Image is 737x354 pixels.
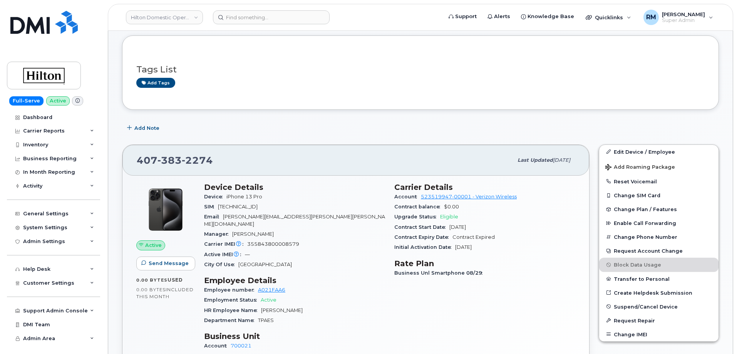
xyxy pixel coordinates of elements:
h3: Tags List [136,65,705,74]
iframe: Messenger Launcher [703,320,731,348]
button: Send Message [136,257,195,270]
span: SIM [204,204,218,210]
span: Contract Expiry Date [394,234,452,240]
span: Contract balance [394,204,444,210]
span: [PERSON_NAME] [261,307,303,313]
h3: Carrier Details [394,183,575,192]
span: Eligible [440,214,458,220]
a: Knowledge Base [516,9,580,24]
span: Send Message [149,260,189,267]
span: — [245,252,250,257]
input: Find something... [213,10,330,24]
span: [DATE] [455,244,472,250]
span: RM [646,13,656,22]
button: Change SIM Card [599,188,719,202]
span: Quicklinks [595,14,623,20]
span: Carrier IMEI [204,241,247,247]
h3: Employee Details [204,276,385,285]
span: Active IMEI [204,252,245,257]
span: 407 [137,154,213,166]
span: Knowledge Base [528,13,574,20]
button: Request Account Change [599,244,719,258]
span: Alerts [494,13,510,20]
span: Department Name [204,317,258,323]
span: Device [204,194,226,200]
span: Suspend/Cancel Device [614,304,678,309]
span: Super Admin [662,17,705,23]
a: Hilton Domestic Operating Company Inc [126,10,203,24]
span: [PERSON_NAME] [232,231,274,237]
a: Edit Device / Employee [599,145,719,159]
span: Manager [204,231,232,237]
span: [GEOGRAPHIC_DATA] [238,262,292,267]
span: Enable Call Forwarding [614,220,676,226]
span: Upgrade Status [394,214,440,220]
a: Alerts [482,9,516,24]
span: iPhone 13 Pro [226,194,262,200]
button: Suspend/Cancel Device [599,300,719,314]
h3: Rate Plan [394,259,575,268]
button: Request Repair [599,314,719,327]
a: Support [443,9,482,24]
span: TPAES [258,317,274,323]
span: 0.00 Bytes [136,287,166,292]
span: [PERSON_NAME] [662,11,705,17]
span: Business Unl Smartphone 08/29 [394,270,486,276]
span: [DATE] [449,224,466,230]
span: 0.00 Bytes [136,277,167,283]
button: Change Phone Number [599,230,719,244]
button: Block Data Usage [599,258,719,272]
button: Add Roaming Package [599,159,719,174]
span: Active [145,242,162,249]
span: used [167,277,183,283]
div: Rachel Miller [638,10,719,25]
span: Employment Status [204,297,261,303]
h3: Device Details [204,183,385,192]
a: Add tags [136,78,175,87]
span: [TECHNICAL_ID] [218,204,258,210]
span: City Of Use [204,262,238,267]
button: Change IMEI [599,327,719,341]
div: Quicklinks [580,10,636,25]
span: Last updated [518,157,553,163]
span: Initial Activation Date [394,244,455,250]
span: Contract Start Date [394,224,449,230]
span: [DATE] [553,157,570,163]
span: Account [204,343,231,349]
span: Account [394,194,421,200]
span: $0.00 [444,204,459,210]
span: Contract Expired [452,234,495,240]
button: Transfer to Personal [599,272,719,286]
a: 700021 [231,343,251,349]
a: Create Helpdesk Submission [599,286,719,300]
span: Support [455,13,477,20]
span: Employee number [204,287,258,293]
a: 523519947-00001 - Verizon Wireless [421,194,517,200]
button: Add Note [122,121,166,135]
button: Change Plan / Features [599,202,719,216]
h3: Business Unit [204,332,385,341]
span: Active [261,297,276,303]
span: Email [204,214,223,220]
span: 355843800008579 [247,241,299,247]
span: Add Roaming Package [605,164,675,171]
img: iPhone_15_Pro_Black.png [142,186,189,233]
button: Enable Call Forwarding [599,216,719,230]
span: [PERSON_NAME][EMAIL_ADDRESS][PERSON_NAME][PERSON_NAME][DOMAIN_NAME] [204,214,385,226]
span: 383 [157,154,182,166]
span: Add Note [134,124,159,132]
a: A021FAA6 [258,287,285,293]
span: Change Plan / Features [614,206,677,212]
span: HR Employee Name [204,307,261,313]
span: included this month [136,287,194,299]
button: Reset Voicemail [599,174,719,188]
span: 2274 [182,154,213,166]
